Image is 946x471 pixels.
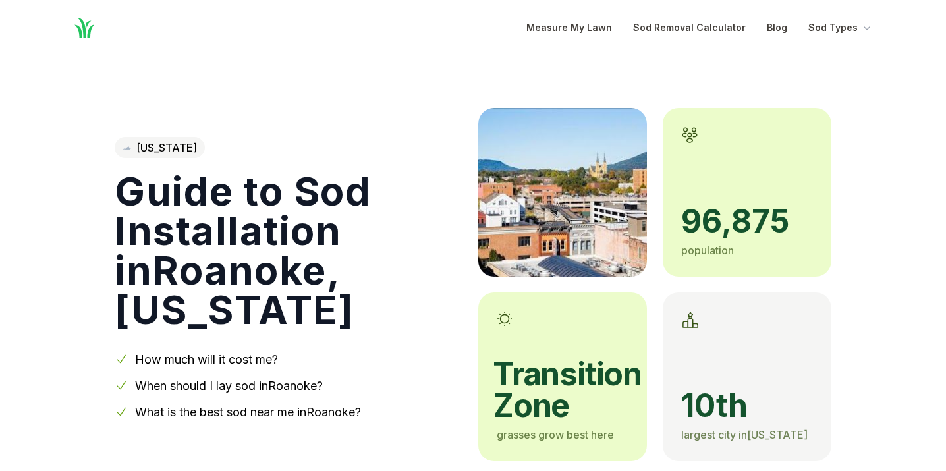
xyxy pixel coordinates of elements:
[493,358,628,422] span: transition zone
[123,146,131,150] img: Virginia state outline
[135,379,323,393] a: When should I lay sod inRoanoke?
[115,171,457,329] h1: Guide to Sod Installation in Roanoke , [US_STATE]
[135,352,278,366] a: How much will it cost me?
[497,428,614,441] span: grasses grow best here
[478,108,647,277] img: A picture of Roanoke
[681,428,808,441] span: largest city in [US_STATE]
[681,206,813,237] span: 96,875
[767,20,787,36] a: Blog
[526,20,612,36] a: Measure My Lawn
[135,405,361,419] a: What is the best sod near me inRoanoke?
[633,20,746,36] a: Sod Removal Calculator
[808,20,874,36] button: Sod Types
[681,244,734,257] span: population
[115,137,205,158] a: [US_STATE]
[681,390,813,422] span: 10th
